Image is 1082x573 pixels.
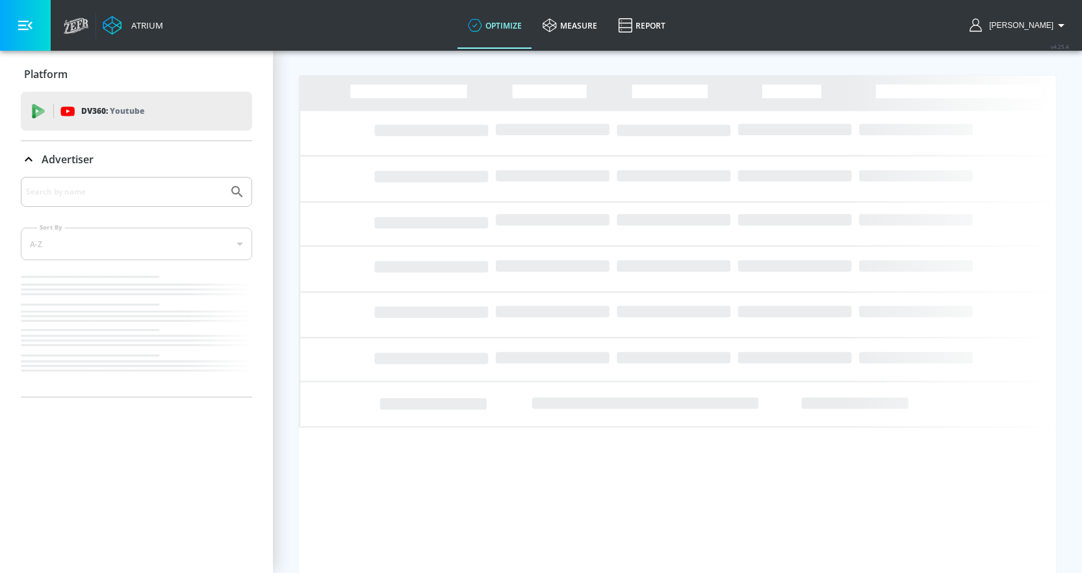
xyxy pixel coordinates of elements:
span: login as: christopher.parsons@essencemediacom.com [984,21,1053,30]
label: Sort By [37,223,65,232]
a: measure [532,2,608,49]
a: optimize [457,2,532,49]
div: Platform [21,56,252,92]
div: DV360: Youtube [21,92,252,131]
div: Atrium [126,20,163,31]
div: Advertiser [21,177,252,397]
span: v 4.25.4 [1051,43,1069,50]
div: A-Z [21,228,252,260]
nav: list of Advertiser [21,271,252,397]
a: Report [608,2,676,49]
p: DV360: [81,104,144,118]
p: Platform [24,67,68,81]
p: Youtube [110,104,144,118]
p: Advertiser [42,152,94,167]
input: Search by name [26,183,223,200]
div: Advertiser [21,141,252,178]
button: [PERSON_NAME] [970,18,1069,33]
a: Atrium [103,16,163,35]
